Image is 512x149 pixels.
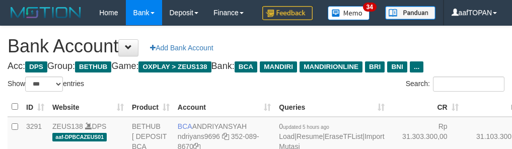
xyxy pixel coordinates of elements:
th: Queries: activate to sort column ascending [275,97,388,117]
img: Feedback.jpg [262,6,313,20]
img: panduan.png [385,6,435,20]
a: ZEUS138 [52,122,83,130]
th: Website: activate to sort column ascending [48,97,128,117]
span: MANDIRI [260,61,297,72]
img: MOTION_logo.png [8,5,84,20]
select: Showentries [25,77,63,92]
h4: Acc: Group: Game: Bank: [8,61,504,71]
span: MANDIRIONLINE [300,61,362,72]
label: Search: [406,77,504,92]
h1: Bank Account [8,36,504,56]
span: BCA [178,122,192,130]
input: Search: [433,77,504,92]
a: Add Bank Account [143,39,220,56]
th: Account: activate to sort column ascending [174,97,275,117]
a: EraseTFList [325,132,362,140]
label: Show entries [8,77,84,92]
span: BNI [387,61,407,72]
span: BETHUB [75,61,111,72]
span: BRI [365,61,385,72]
span: BCA [235,61,257,72]
a: Load [279,132,295,140]
span: aaf-DPBCAZEUS01 [52,133,107,141]
img: Button%20Memo.svg [328,6,370,20]
span: 0 [279,122,329,130]
th: ID: activate to sort column ascending [22,97,48,117]
span: OXPLAY > ZEUS138 [138,61,211,72]
a: Copy ndriyans9696 to clipboard [222,132,229,140]
span: updated 5 hours ago [283,124,329,130]
span: 34 [363,3,377,12]
th: CR: activate to sort column ascending [389,97,463,117]
a: ndriyans9696 [178,132,220,140]
th: Product: activate to sort column ascending [128,97,174,117]
a: Resume [297,132,323,140]
span: ... [410,61,423,72]
span: DPS [25,61,47,72]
